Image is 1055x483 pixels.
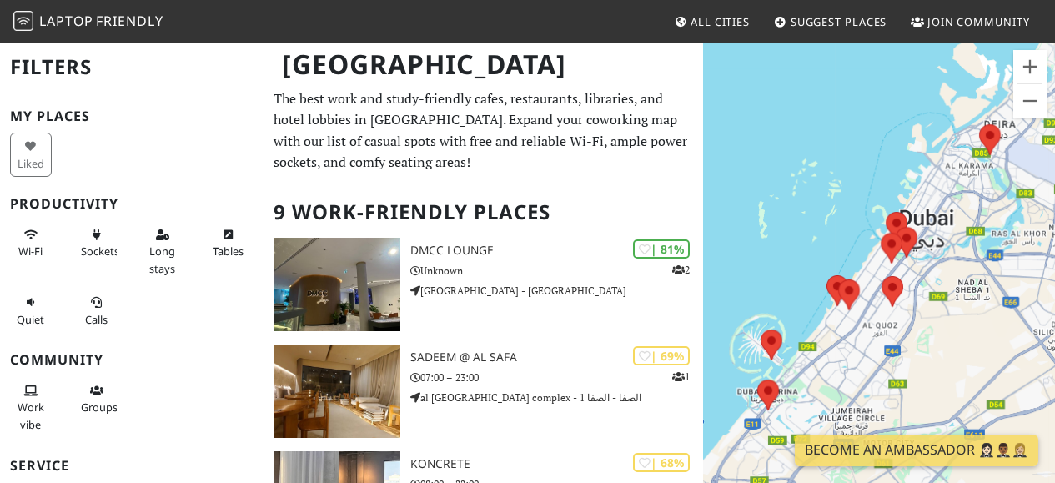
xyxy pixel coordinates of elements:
[10,352,254,368] h3: Community
[672,262,690,278] p: 2
[17,312,44,327] span: Quiet
[633,239,690,259] div: | 81%
[96,12,163,30] span: Friendly
[274,187,693,238] h2: 9 Work-Friendly Places
[10,458,254,474] h3: Service
[10,42,254,93] h2: Filters
[410,263,703,279] p: Unknown
[667,7,756,37] a: All Cities
[264,345,703,438] a: Sadeem @ Al Safa | 69% 1 Sadeem @ Al Safa 07:00 – 23:00 al [GEOGRAPHIC_DATA] complex - الصفا - ال...
[81,400,118,415] span: Group tables
[927,14,1030,29] span: Join Community
[10,377,52,438] button: Work vibe
[691,14,750,29] span: All Cities
[269,42,700,88] h1: [GEOGRAPHIC_DATA]
[1013,84,1047,118] button: Zoom out
[39,12,93,30] span: Laptop
[13,8,163,37] a: LaptopFriendly LaptopFriendly
[208,221,249,265] button: Tables
[149,244,175,275] span: Long stays
[410,390,703,405] p: al [GEOGRAPHIC_DATA] complex - الصفا - الصفا 1
[18,400,44,431] span: People working
[1013,50,1047,83] button: Zoom in
[142,221,183,282] button: Long stays
[213,244,244,259] span: Work-friendly tables
[791,14,887,29] span: Suggest Places
[410,370,703,385] p: 07:00 – 23:00
[274,345,400,438] img: Sadeem @ Al Safa
[10,289,52,333] button: Quiet
[410,244,703,258] h3: DMCC Lounge
[274,238,400,331] img: DMCC Lounge
[10,221,52,265] button: Wi-Fi
[81,244,119,259] span: Power sockets
[85,312,108,327] span: Video/audio calls
[76,289,118,333] button: Calls
[18,244,43,259] span: Stable Wi-Fi
[10,108,254,124] h3: My Places
[410,457,703,471] h3: KONCRETE
[274,88,693,174] p: The best work and study-friendly cafes, restaurants, libraries, and hotel lobbies in [GEOGRAPHIC_...
[76,221,118,265] button: Sockets
[672,369,690,385] p: 1
[795,435,1038,466] a: Become an Ambassador 🤵🏻‍♀️🤵🏾‍♂️🤵🏼‍♀️
[13,11,33,31] img: LaptopFriendly
[264,238,703,331] a: DMCC Lounge | 81% 2 DMCC Lounge Unknown [GEOGRAPHIC_DATA] - [GEOGRAPHIC_DATA]
[410,350,703,365] h3: Sadeem @ Al Safa
[410,283,703,299] p: [GEOGRAPHIC_DATA] - [GEOGRAPHIC_DATA]
[904,7,1037,37] a: Join Community
[633,453,690,472] div: | 68%
[767,7,894,37] a: Suggest Places
[10,196,254,212] h3: Productivity
[76,377,118,421] button: Groups
[633,346,690,365] div: | 69%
